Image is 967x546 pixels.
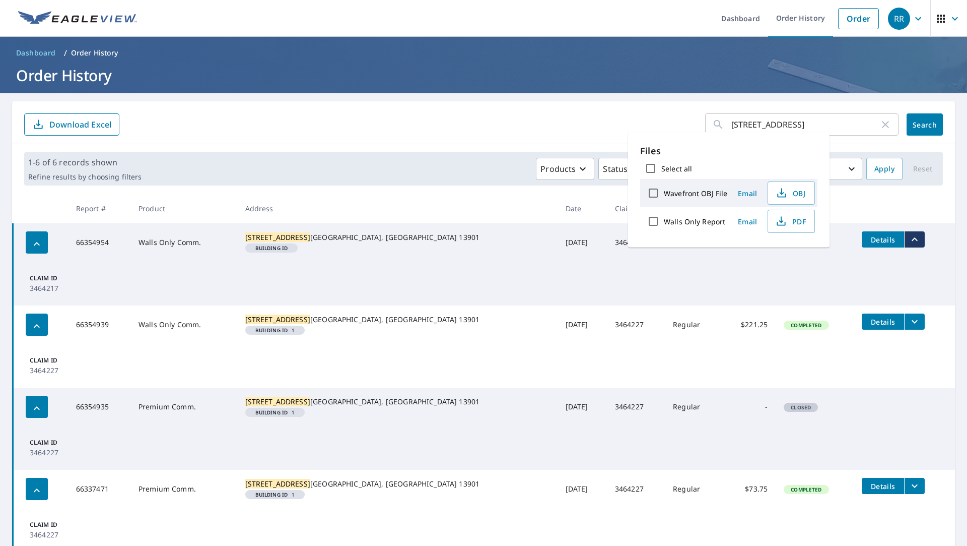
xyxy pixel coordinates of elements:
td: 66354939 [68,306,130,344]
td: 3464217 [607,223,665,262]
h1: Order History [12,65,955,86]
mark: [STREET_ADDRESS] [245,479,310,489]
nav: breadcrumb [12,45,955,61]
span: 1 [249,410,301,415]
span: Apply [874,163,894,175]
p: 3464217 [30,283,86,293]
span: 1 [249,492,301,497]
span: Completed [785,486,827,493]
td: Walls Only Comm. [130,306,237,344]
button: Search [907,113,943,136]
mark: [STREET_ADDRESS] [245,232,310,242]
td: [DATE] [558,306,607,344]
th: Product [130,194,237,223]
button: filesDropdownBtn-66354954 [904,231,925,248]
button: detailsBtn-66337471 [862,478,904,494]
span: Email [735,189,759,198]
mark: [STREET_ADDRESS] [245,397,310,406]
td: Regular [665,306,721,344]
td: $73.75 [721,470,776,508]
p: Claim ID [30,438,86,447]
em: Building ID [255,328,288,333]
span: Email [735,217,759,226]
span: 1 [249,328,301,333]
button: PDF [768,210,815,233]
td: Premium Comm. [130,470,237,508]
th: Report # [68,194,130,223]
span: Search [915,120,935,130]
input: Address, Report #, Claim ID, etc. [731,110,879,139]
button: Apply [866,158,903,180]
div: RR [888,8,910,30]
p: Status [603,163,628,175]
span: Details [868,317,898,327]
p: Files [640,144,817,158]
span: Closed [785,404,817,411]
button: filesDropdownBtn-66337471 [904,478,925,494]
em: Building ID [255,492,288,497]
td: 66337471 [68,470,130,508]
p: Claim ID [30,274,86,283]
td: Premium Comm. [130,388,237,426]
td: [DATE] [558,388,607,426]
td: $221.25 [721,306,776,344]
th: Claim ID [607,194,665,223]
label: Wavefront OBJ File [664,189,727,198]
em: Building ID [255,410,288,415]
p: Products [540,163,576,175]
span: OBJ [774,187,806,199]
p: Order History [71,48,118,58]
em: Building ID [255,246,288,251]
span: Details [868,235,898,245]
td: 66354954 [68,223,130,262]
button: Download Excel [24,113,119,136]
p: Claim ID [30,520,86,529]
div: [GEOGRAPHIC_DATA], [GEOGRAPHIC_DATA] 13901 [245,232,549,242]
p: 3464227 [30,365,86,376]
mark: [STREET_ADDRESS] [245,315,310,324]
button: Status [598,158,646,180]
td: [DATE] [558,470,607,508]
button: Email [731,214,764,229]
td: 3464227 [607,470,665,508]
p: 1-6 of 6 records shown [28,156,142,168]
span: PDF [774,215,806,227]
td: 3464227 [607,306,665,344]
p: Refine results by choosing filters [28,172,142,181]
span: Completed [785,322,827,329]
button: OBJ [768,181,815,205]
li: / [64,47,67,59]
span: Details [868,481,898,491]
p: 3464227 [30,447,86,458]
label: Walls Only Report [664,217,725,226]
button: filesDropdownBtn-66354939 [904,314,925,330]
td: Walls Only Comm. [130,223,237,262]
div: [GEOGRAPHIC_DATA], [GEOGRAPHIC_DATA] 13901 [245,479,549,489]
td: - [721,388,776,426]
td: Regular [665,470,721,508]
p: Claim ID [30,356,86,365]
th: Date [558,194,607,223]
button: detailsBtn-66354954 [862,231,904,248]
label: Select all [661,164,692,173]
td: 3464227 [607,388,665,426]
img: EV Logo [18,11,137,26]
div: [GEOGRAPHIC_DATA], [GEOGRAPHIC_DATA] 13901 [245,397,549,407]
p: Download Excel [49,119,111,130]
th: Address [237,194,558,223]
td: [DATE] [558,223,607,262]
a: Order [838,8,879,29]
a: Dashboard [12,45,60,61]
span: Dashboard [16,48,56,58]
div: [GEOGRAPHIC_DATA], [GEOGRAPHIC_DATA] 13901 [245,315,549,325]
button: Products [536,158,594,180]
td: Regular [665,388,721,426]
button: Email [731,186,764,201]
button: detailsBtn-66354939 [862,314,904,330]
p: 3464227 [30,529,86,540]
td: 66354935 [68,388,130,426]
